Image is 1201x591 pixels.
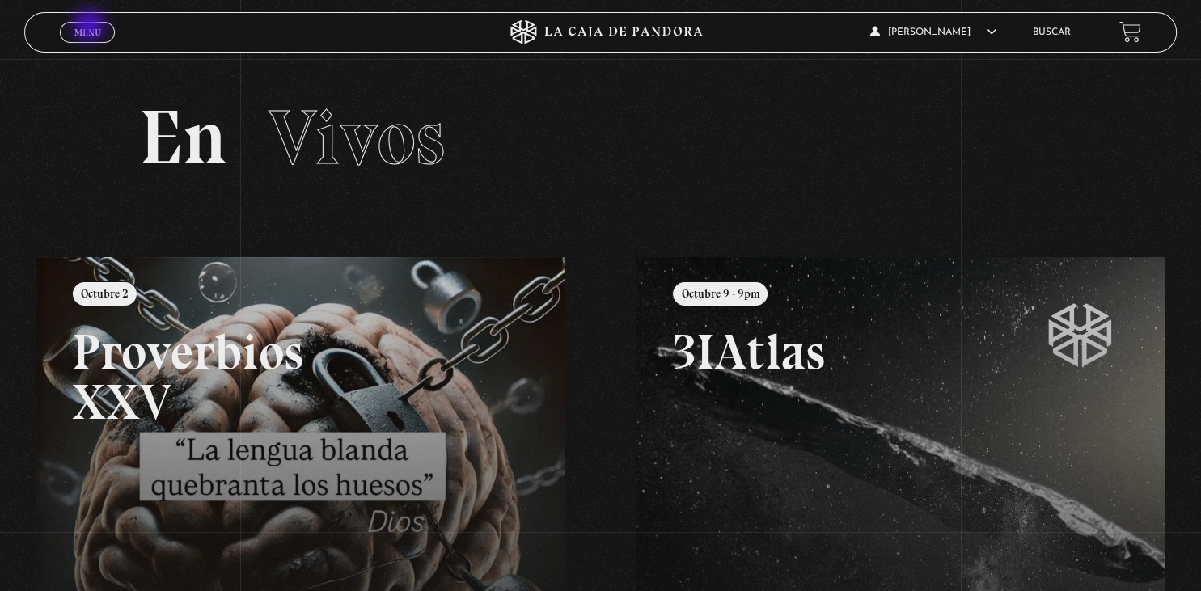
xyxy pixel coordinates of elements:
a: Buscar [1033,27,1071,37]
span: Vivos [269,91,445,184]
a: View your shopping cart [1119,21,1141,43]
span: Menu [74,27,101,37]
span: [PERSON_NAME] [870,27,996,37]
span: Cerrar [69,40,107,52]
h2: En [139,99,1062,176]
